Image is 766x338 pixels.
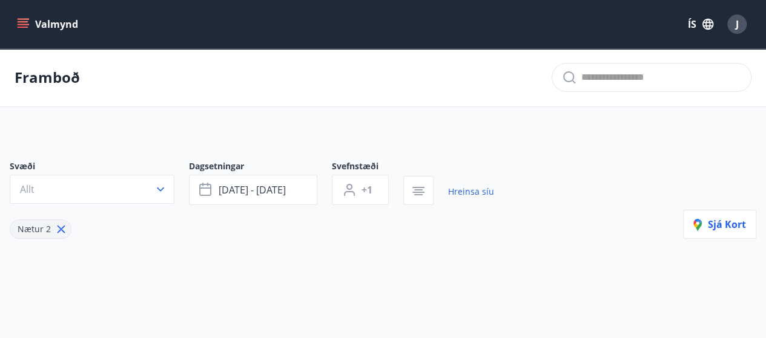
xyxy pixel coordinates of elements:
a: Hreinsa síu [448,178,494,205]
span: Svefnstæði [332,160,403,175]
button: [DATE] - [DATE] [189,175,317,205]
span: Svæði [10,160,189,175]
button: menu [15,13,83,35]
button: Sjá kort [683,210,756,239]
span: +1 [362,183,372,197]
p: Framboð [15,67,80,88]
span: Sjá kort [693,218,746,231]
span: Nætur 2 [18,223,51,235]
span: Dagsetningar [189,160,332,175]
button: Allt [10,175,174,204]
button: J [722,10,751,39]
button: ÍS [681,13,720,35]
span: Allt [20,183,35,196]
span: [DATE] - [DATE] [219,183,286,197]
div: Nætur 2 [10,219,71,239]
span: J [736,18,739,31]
button: +1 [332,175,389,205]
